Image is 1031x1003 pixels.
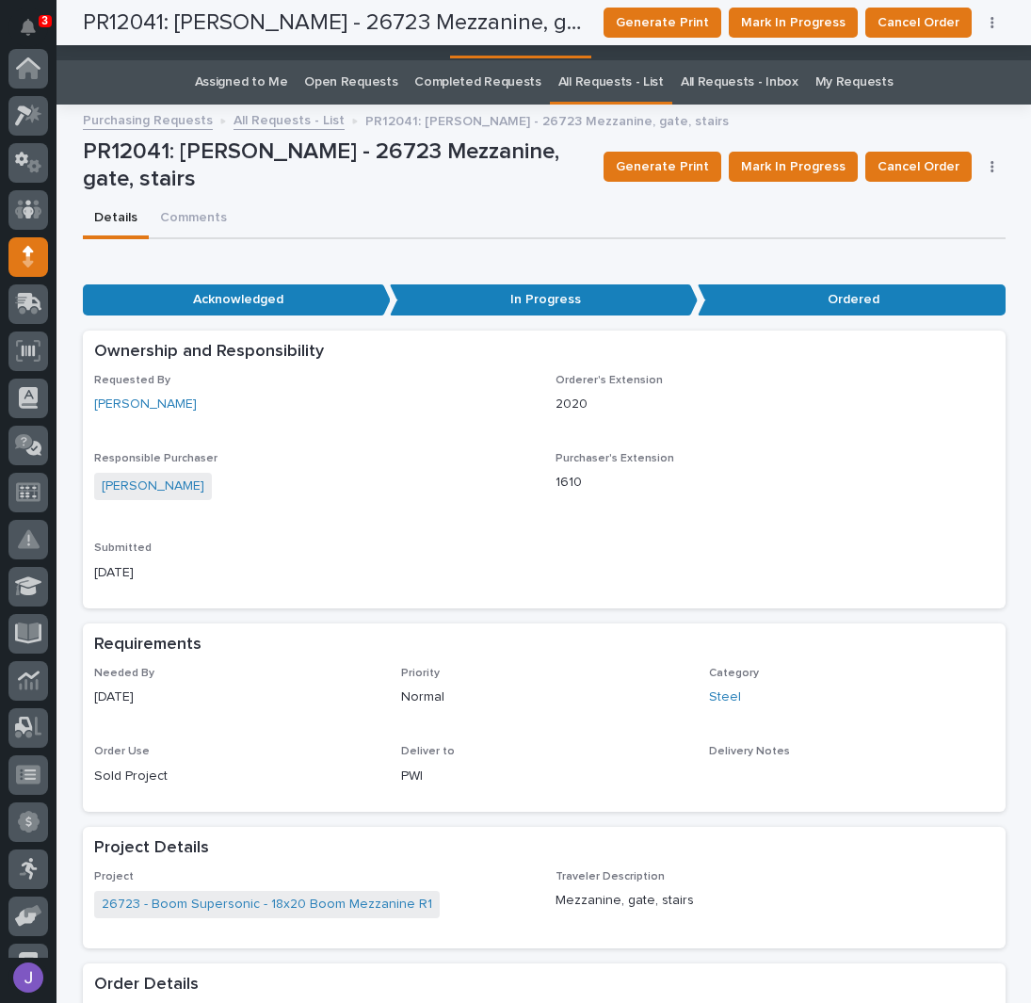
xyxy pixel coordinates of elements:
[83,138,589,193] p: PR12041: [PERSON_NAME] - 26723 Mezzanine, gate, stairs
[815,60,894,105] a: My Requests
[401,688,686,707] p: Normal
[556,871,665,882] span: Traveler Description
[94,688,379,707] p: [DATE]
[365,109,729,130] p: PR12041: [PERSON_NAME] - 26723 Mezzanine, gate, stairs
[709,688,741,707] a: Steel
[149,200,238,239] button: Comments
[401,746,455,757] span: Deliver to
[878,155,959,178] span: Cancel Order
[709,746,790,757] span: Delivery Notes
[698,284,1006,315] p: Ordered
[94,746,150,757] span: Order Use
[556,473,994,493] p: 1610
[304,60,397,105] a: Open Requests
[414,60,540,105] a: Completed Requests
[709,668,759,679] span: Category
[865,152,972,182] button: Cancel Order
[401,668,440,679] span: Priority
[102,895,432,914] a: 26723 - Boom Supersonic - 18x20 Boom Mezzanine R1
[94,542,152,554] span: Submitted
[94,395,197,414] a: [PERSON_NAME]
[558,60,664,105] a: All Requests - List
[94,767,379,786] p: Sold Project
[94,375,170,386] span: Requested By
[729,152,858,182] button: Mark In Progress
[681,60,798,105] a: All Requests - Inbox
[94,453,217,464] span: Responsible Purchaser
[616,155,709,178] span: Generate Print
[94,342,324,363] h2: Ownership and Responsibility
[102,477,204,496] a: [PERSON_NAME]
[24,19,48,49] div: Notifications3
[83,200,149,239] button: Details
[234,108,345,130] a: All Requests - List
[195,60,288,105] a: Assigned to Me
[8,8,48,47] button: Notifications
[83,108,213,130] a: Purchasing Requests
[94,563,533,583] p: [DATE]
[556,891,994,911] p: Mezzanine, gate, stairs
[94,635,201,655] h2: Requirements
[556,395,994,414] p: 2020
[94,838,209,859] h2: Project Details
[94,668,154,679] span: Needed By
[41,14,48,27] p: 3
[556,453,674,464] span: Purchaser's Extension
[401,767,686,786] p: PWI
[83,284,391,315] p: Acknowledged
[604,152,721,182] button: Generate Print
[94,975,199,995] h2: Order Details
[390,284,698,315] p: In Progress
[556,375,663,386] span: Orderer's Extension
[8,958,48,997] button: users-avatar
[741,155,846,178] span: Mark In Progress
[94,871,134,882] span: Project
